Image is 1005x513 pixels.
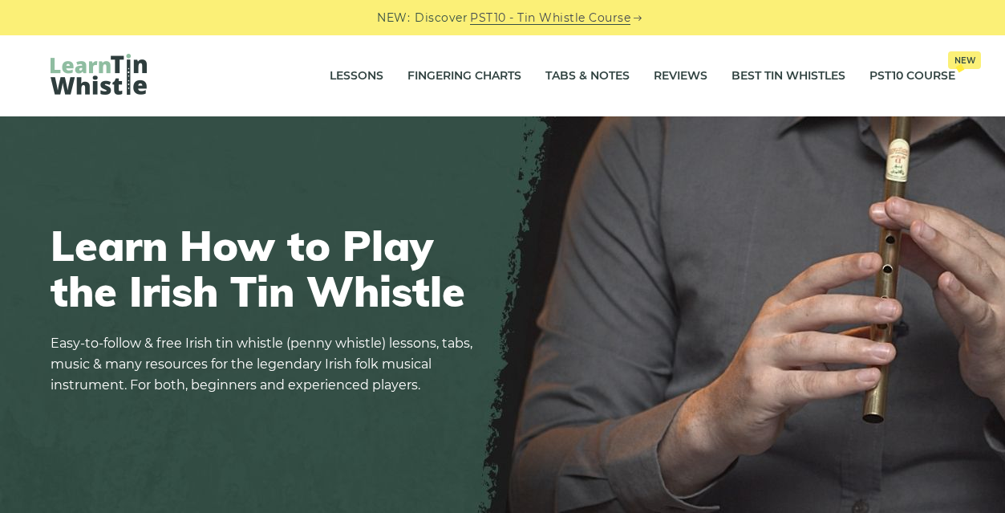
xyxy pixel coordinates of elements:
[51,54,147,95] img: LearnTinWhistle.com
[51,333,484,396] p: Easy-to-follow & free Irish tin whistle (penny whistle) lessons, tabs, music & many resources for...
[948,51,981,69] span: New
[545,56,630,96] a: Tabs & Notes
[731,56,845,96] a: Best Tin Whistles
[869,56,955,96] a: PST10 CourseNew
[330,56,383,96] a: Lessons
[407,56,521,96] a: Fingering Charts
[654,56,707,96] a: Reviews
[51,222,484,314] h1: Learn How to Play the Irish Tin Whistle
